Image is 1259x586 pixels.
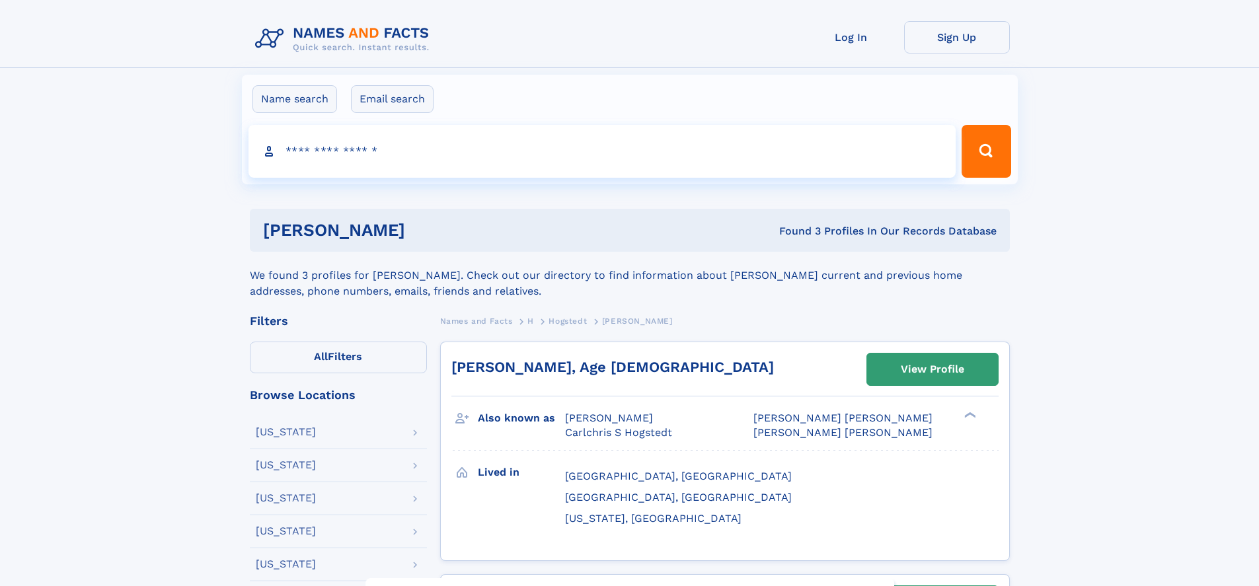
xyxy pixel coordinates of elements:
[250,389,427,401] div: Browse Locations
[256,526,316,536] div: [US_STATE]
[256,559,316,569] div: [US_STATE]
[602,316,673,326] span: [PERSON_NAME]
[565,412,653,424] span: [PERSON_NAME]
[901,354,964,385] div: View Profile
[904,21,1010,54] a: Sign Up
[440,312,513,329] a: Names and Facts
[753,426,933,439] span: [PERSON_NAME] [PERSON_NAME]
[478,461,565,484] h3: Lived in
[263,222,592,238] h1: [PERSON_NAME]
[961,411,977,420] div: ❯
[867,353,998,385] a: View Profile
[592,224,997,238] div: Found 3 Profiles In Our Records Database
[753,412,933,424] span: [PERSON_NAME] [PERSON_NAME]
[565,491,792,503] span: [GEOGRAPHIC_DATA], [GEOGRAPHIC_DATA]
[549,316,587,326] span: Hogstedt
[250,315,427,327] div: Filters
[314,350,328,363] span: All
[250,21,440,57] img: Logo Names and Facts
[250,342,427,373] label: Filters
[798,21,904,54] a: Log In
[252,85,337,113] label: Name search
[451,359,774,375] a: [PERSON_NAME], Age [DEMOGRAPHIC_DATA]
[549,312,587,329] a: Hogstedt
[250,252,1010,299] div: We found 3 profiles for [PERSON_NAME]. Check out our directory to find information about [PERSON_...
[256,460,316,470] div: [US_STATE]
[565,426,672,439] span: Carlchris S Hogstedt
[565,512,742,525] span: [US_STATE], [GEOGRAPHIC_DATA]
[248,125,956,178] input: search input
[256,427,316,437] div: [US_STATE]
[527,316,534,326] span: H
[527,312,534,329] a: H
[962,125,1011,178] button: Search Button
[565,470,792,482] span: [GEOGRAPHIC_DATA], [GEOGRAPHIC_DATA]
[478,407,565,429] h3: Also known as
[256,493,316,503] div: [US_STATE]
[351,85,434,113] label: Email search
